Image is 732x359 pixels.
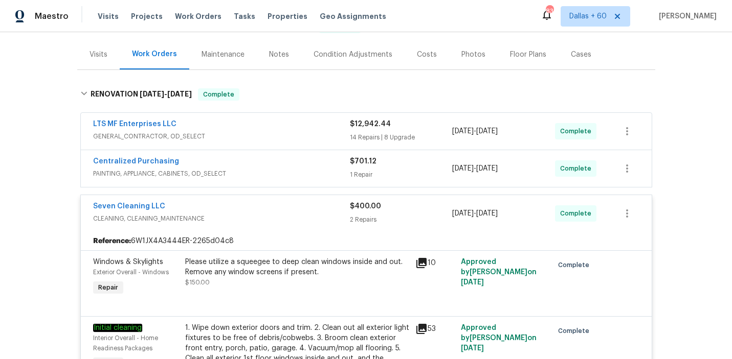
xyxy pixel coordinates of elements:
div: Cases [571,50,591,60]
span: Visits [98,11,119,21]
span: Complete [558,326,593,336]
em: Initial cleaning [93,324,142,332]
span: Interior Overall - Home Readiness Packages [93,335,158,351]
div: Condition Adjustments [314,50,392,60]
div: Costs [417,50,437,60]
span: CLEANING, CLEANING_MAINTENANCE [93,213,350,224]
div: 832 [546,6,553,16]
div: 6W1JX4A3444ER-2265d04c8 [81,232,652,250]
div: 10 [415,257,455,269]
span: [DATE] [452,165,474,172]
span: Exterior Overall - Windows [93,269,169,275]
span: Tasks [234,13,255,20]
span: [DATE] [167,90,192,98]
span: [DATE] [452,210,474,217]
div: 2 Repairs [350,214,453,225]
span: Approved by [PERSON_NAME] on [461,324,537,352]
span: Complete [560,208,595,219]
span: Approved by [PERSON_NAME] on [461,258,537,286]
div: Photos [461,50,485,60]
div: Maintenance [202,50,245,60]
span: PAINTING, APPLIANCE, CABINETS, OD_SELECT [93,169,350,179]
span: [DATE] [476,210,498,217]
span: Projects [131,11,163,21]
span: Complete [560,163,595,174]
span: Complete [199,89,238,100]
span: Geo Assignments [320,11,386,21]
span: [DATE] [476,128,498,135]
div: Floor Plans [510,50,546,60]
span: [DATE] [461,345,484,352]
a: Centralized Purchasing [93,158,179,165]
div: 1 Repair [350,170,453,180]
span: $150.00 [185,279,210,285]
span: Repair [94,282,122,293]
b: Reference: [93,236,131,246]
div: Please utilize a squeegee to deep clean windows inside and out. Remove any window screens if pres... [185,257,409,277]
span: - [452,126,498,136]
span: Complete [560,126,595,136]
div: RENOVATION [DATE]-[DATE]Complete [77,78,655,111]
div: Visits [90,50,107,60]
span: Complete [558,260,593,270]
span: - [452,163,498,174]
span: Dallas + 60 [569,11,607,21]
span: $701.12 [350,158,376,165]
div: 14 Repairs | 8 Upgrade [350,132,453,142]
a: Seven Cleaning LLC [93,203,165,210]
div: 53 [415,323,455,335]
span: $400.00 [350,203,381,210]
span: [DATE] [461,279,484,286]
span: - [140,90,192,98]
span: - [452,208,498,219]
h6: RENOVATION [91,88,192,101]
span: Maestro [35,11,69,21]
a: LTS MF Enterprises LLC [93,121,176,128]
span: [PERSON_NAME] [655,11,717,21]
span: GENERAL_CONTRACTOR, OD_SELECT [93,131,350,141]
span: Properties [268,11,307,21]
div: Work Orders [132,49,177,59]
span: Work Orders [175,11,221,21]
span: [DATE] [452,128,474,135]
span: Windows & Skylights [93,258,163,266]
div: Notes [269,50,289,60]
span: [DATE] [140,90,164,98]
span: $12,942.44 [350,121,391,128]
span: [DATE] [476,165,498,172]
